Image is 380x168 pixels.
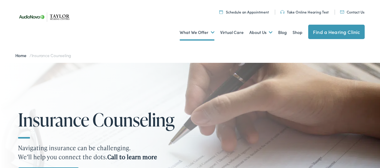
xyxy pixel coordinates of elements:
[15,52,71,58] span: /
[249,21,272,44] a: About Us
[308,25,365,39] a: Find a Hearing Clinic
[220,21,244,44] a: Virtual Care
[180,21,214,44] a: What We Offer
[32,52,71,58] span: Insurance Counseling
[340,11,344,14] img: utility icon
[219,9,269,14] a: Schedule an Appointment
[278,21,287,44] a: Blog
[280,9,329,14] a: Take Online Hearing Test
[280,10,284,14] img: utility icon
[107,153,157,161] strong: Call to learn more
[18,143,362,161] p: Navigating insurance can be challenging. We’ll help you connect the dots.
[293,21,302,44] a: Shop
[340,9,364,14] a: Contact Us
[18,110,186,130] h1: Insurance Counseling
[15,52,29,58] a: Home
[219,10,223,14] img: utility icon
